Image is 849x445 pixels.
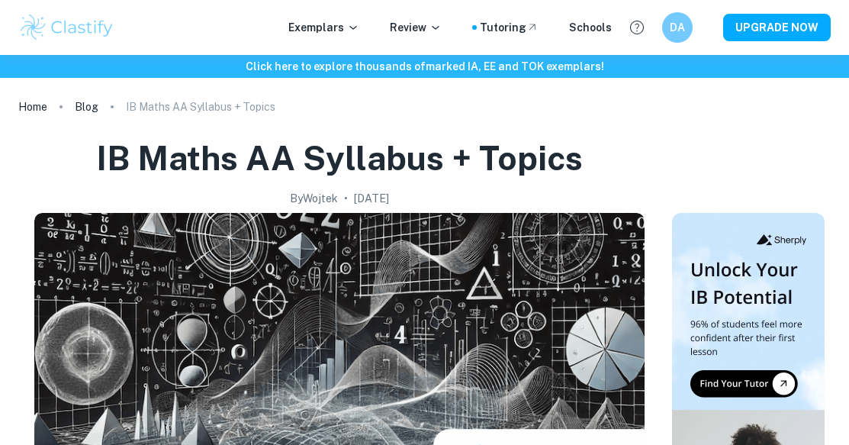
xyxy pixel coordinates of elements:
button: UPGRADE NOW [723,14,831,41]
h1: IB Maths AA Syllabus + Topics [96,136,583,181]
a: Schools [569,19,612,36]
p: Exemplars [288,19,359,36]
p: • [344,190,348,207]
a: Tutoring [480,19,539,36]
p: IB Maths AA Syllabus + Topics [126,98,275,115]
h2: By Wojtek [290,190,338,207]
img: Clastify logo [18,12,115,43]
h6: Click here to explore thousands of marked IA, EE and TOK exemplars ! [3,58,846,75]
a: Home [18,96,47,118]
h2: [DATE] [354,190,389,207]
button: Help and Feedback [624,15,650,40]
p: Review [390,19,442,36]
button: DA [662,12,693,43]
h6: DA [669,19,687,36]
a: Blog [75,96,98,118]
